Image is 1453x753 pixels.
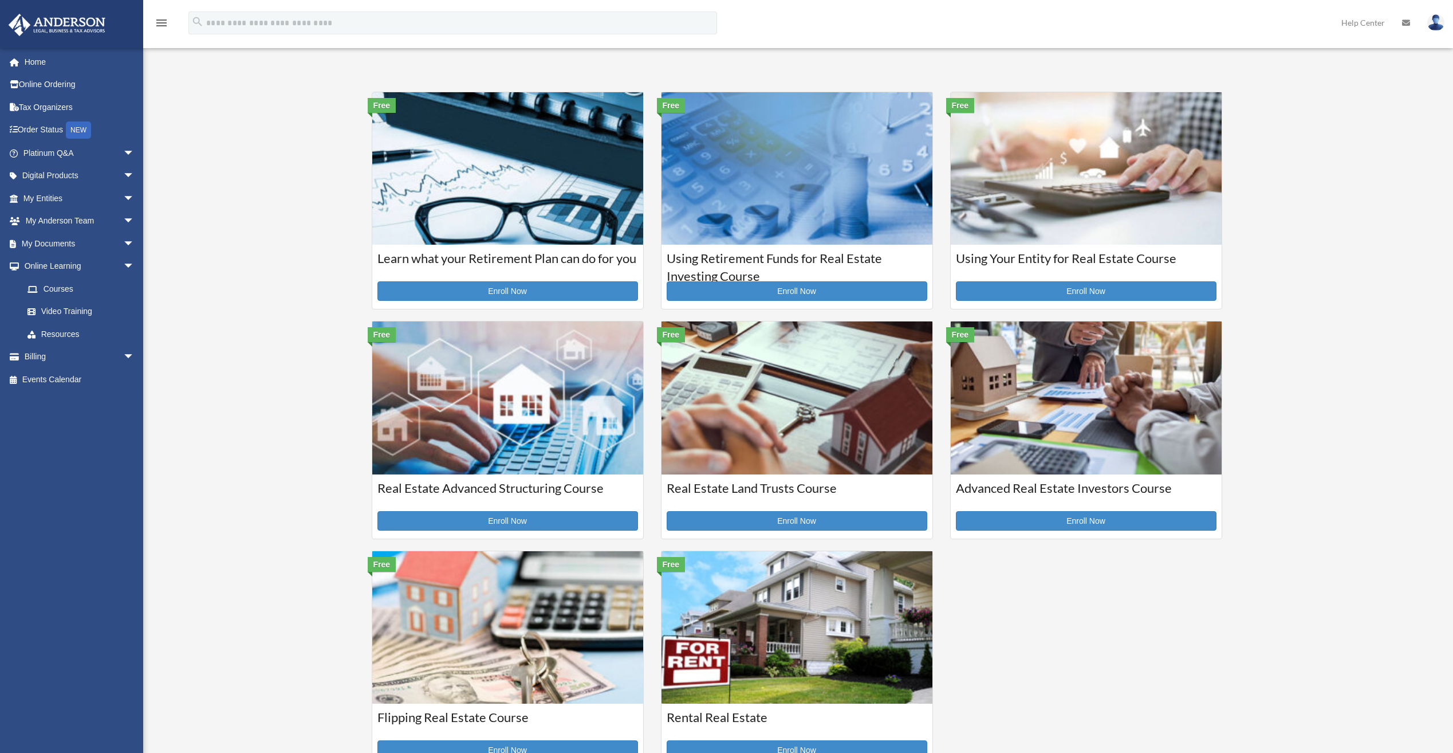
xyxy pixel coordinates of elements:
[956,480,1216,508] h3: Advanced Real Estate Investors Course
[123,255,146,279] span: arrow_drop_down
[956,281,1216,301] a: Enroll Now
[368,98,396,113] div: Free
[66,121,91,139] div: NEW
[8,73,152,96] a: Online Ordering
[368,327,396,342] div: Free
[16,277,146,300] a: Courses
[1427,14,1444,31] img: User Pic
[155,16,168,30] i: menu
[16,300,152,323] a: Video Training
[8,96,152,119] a: Tax Organizers
[956,511,1216,531] a: Enroll Now
[191,15,204,28] i: search
[123,232,146,256] span: arrow_drop_down
[123,142,146,165] span: arrow_drop_down
[377,250,638,279] h3: Learn what your Retirement Plan can do for you
[667,250,927,279] h3: Using Retirement Funds for Real Estate Investing Course
[5,14,109,36] img: Anderson Advisors Platinum Portal
[956,250,1216,279] h3: Using Your Entity for Real Estate Course
[123,210,146,233] span: arrow_drop_down
[8,346,152,368] a: Billingarrow_drop_down
[8,50,152,73] a: Home
[155,20,168,30] a: menu
[377,281,638,301] a: Enroll Now
[667,281,927,301] a: Enroll Now
[368,557,396,572] div: Free
[946,98,975,113] div: Free
[16,323,152,346] a: Resources
[8,142,152,164] a: Platinum Q&Aarrow_drop_down
[657,98,686,113] div: Free
[667,480,927,508] h3: Real Estate Land Trusts Course
[8,210,152,233] a: My Anderson Teamarrow_drop_down
[657,327,686,342] div: Free
[377,709,638,738] h3: Flipping Real Estate Course
[8,232,152,255] a: My Documentsarrow_drop_down
[8,255,152,278] a: Online Learningarrow_drop_down
[377,511,638,531] a: Enroll Now
[377,480,638,508] h3: Real Estate Advanced Structuring Course
[8,187,152,210] a: My Entitiesarrow_drop_down
[946,327,975,342] div: Free
[667,709,927,738] h3: Rental Real Estate
[123,187,146,210] span: arrow_drop_down
[123,164,146,188] span: arrow_drop_down
[8,368,152,391] a: Events Calendar
[8,164,152,187] a: Digital Productsarrow_drop_down
[123,346,146,369] span: arrow_drop_down
[657,557,686,572] div: Free
[8,119,152,142] a: Order StatusNEW
[667,511,927,531] a: Enroll Now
